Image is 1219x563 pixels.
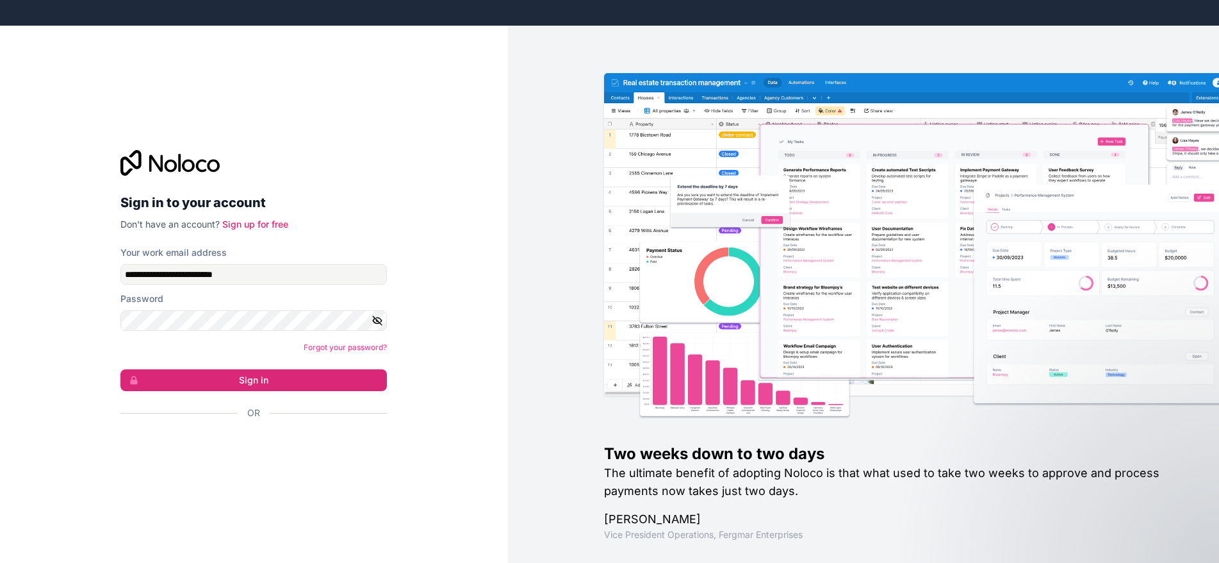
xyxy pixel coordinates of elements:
[604,510,1178,528] h1: [PERSON_NAME]
[222,219,288,230] a: Sign up for free
[120,310,387,331] input: Password
[247,407,260,419] span: Or
[604,528,1178,541] h1: Vice President Operations , Fergmar Enterprises
[604,464,1178,500] h2: The ultimate benefit of adopting Noloco is that what used to take two weeks to approve and proces...
[963,467,1219,557] iframe: Intercom notifications message
[114,433,383,462] iframe: Sign in with Google Button
[120,292,163,305] label: Password
[120,369,387,391] button: Sign in
[120,219,220,230] span: Don't have an account?
[120,191,387,214] h2: Sign in to your account
[120,264,387,285] input: Email address
[604,444,1178,464] h1: Two weeks down to two days
[304,342,387,352] a: Forgot your password?
[120,246,227,259] label: Your work email address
